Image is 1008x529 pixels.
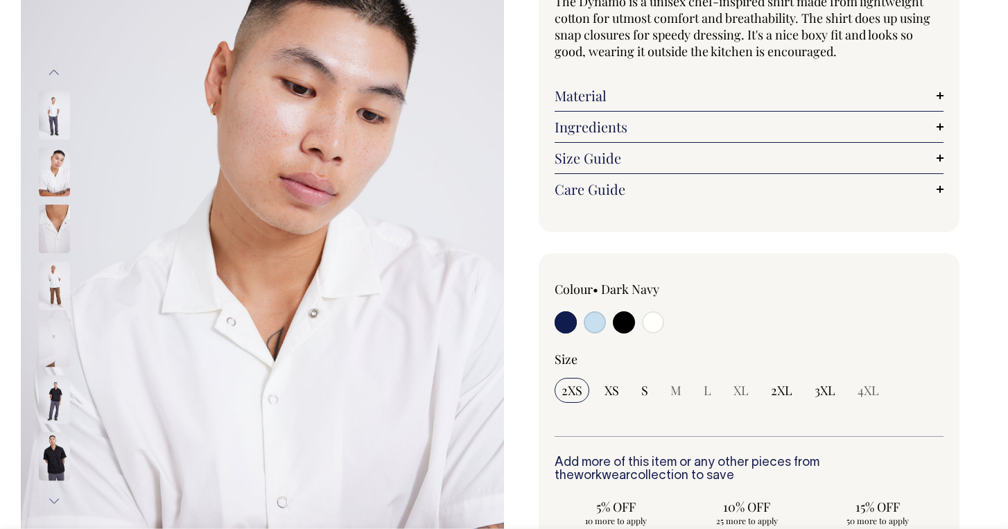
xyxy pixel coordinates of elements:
span: 10 more to apply [562,515,670,526]
button: Next [44,486,64,517]
span: 15% OFF [824,498,932,515]
a: Material [555,87,944,104]
input: XS [598,378,626,403]
a: Care Guide [555,181,944,198]
span: M [670,382,681,399]
span: XS [605,382,619,399]
span: 3XL [815,382,835,399]
input: M [663,378,688,403]
span: 10% OFF [693,498,801,515]
input: L [697,378,718,403]
span: • [593,281,598,297]
span: L [704,382,711,399]
input: 2XS [555,378,589,403]
span: S [641,382,648,399]
span: 5% OFF [562,498,670,515]
input: 4XL [851,378,886,403]
span: XL [733,382,749,399]
img: off-white [39,92,70,140]
div: Size [555,351,944,367]
img: off-white [39,148,70,197]
span: 4XL [858,382,879,399]
span: 2XS [562,382,582,399]
img: black [39,376,70,424]
input: XL [727,378,756,403]
div: Colour [555,281,710,297]
a: Ingredients [555,119,944,135]
input: 2XL [764,378,799,403]
input: S [634,378,655,403]
input: 3XL [808,378,842,403]
img: off-white [39,319,70,367]
span: 50 more to apply [824,515,932,526]
img: off-white [39,262,70,311]
a: workwear [574,470,630,482]
a: Size Guide [555,150,944,166]
span: 25 more to apply [693,515,801,526]
img: off-white [39,205,70,254]
img: black [39,433,70,481]
span: 2XL [771,382,792,399]
button: Previous [44,57,64,88]
label: Dark Navy [601,281,659,297]
h6: Add more of this item or any other pieces from the collection to save [555,456,944,484]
